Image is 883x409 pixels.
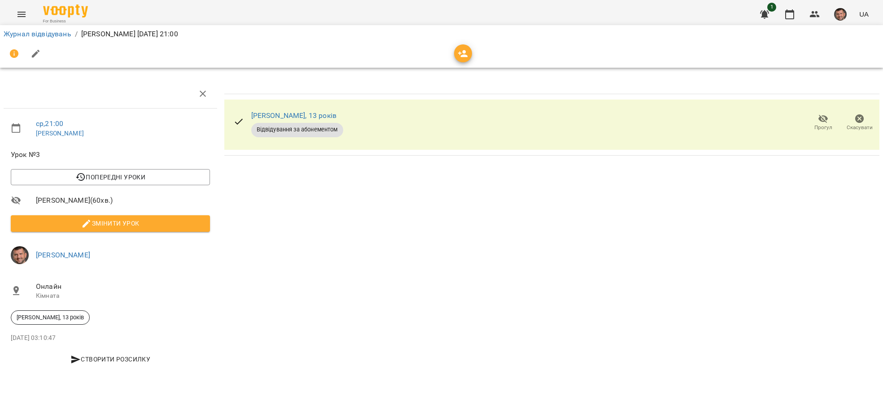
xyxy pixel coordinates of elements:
button: Menu [11,4,32,25]
nav: breadcrumb [4,29,879,39]
img: Voopty Logo [43,4,88,17]
li: / [75,29,78,39]
img: 75717b8e963fcd04a603066fed3de194.png [834,8,847,21]
span: Створити розсилку [14,354,206,365]
a: [PERSON_NAME], 13 років [251,111,337,120]
span: Прогул [814,124,832,131]
span: For Business [43,18,88,24]
button: Скасувати [841,110,878,135]
button: Прогул [805,110,841,135]
span: Змінити урок [18,218,203,229]
span: Урок №3 [11,149,210,160]
p: Кімната [36,292,210,300]
a: Журнал відвідувань [4,30,71,38]
div: [PERSON_NAME], 13 років [11,310,90,325]
a: [PERSON_NAME] [36,251,90,259]
button: Створити розсилку [11,351,210,367]
span: Попередні уроки [18,172,203,183]
button: Попередні уроки [11,169,210,185]
button: UA [856,6,872,22]
span: UA [859,9,869,19]
span: Онлайн [36,281,210,292]
a: ср , 21:00 [36,119,63,128]
span: 1 [767,3,776,12]
p: [DATE] 03:10:47 [11,334,210,343]
span: Скасувати [847,124,873,131]
img: 75717b8e963fcd04a603066fed3de194.png [11,246,29,264]
span: Відвідування за абонементом [251,126,343,134]
span: [PERSON_NAME], 13 років [11,313,89,322]
p: [PERSON_NAME] [DATE] 21:00 [81,29,178,39]
button: Змінити урок [11,215,210,231]
a: [PERSON_NAME] [36,130,84,137]
span: [PERSON_NAME] ( 60 хв. ) [36,195,210,206]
